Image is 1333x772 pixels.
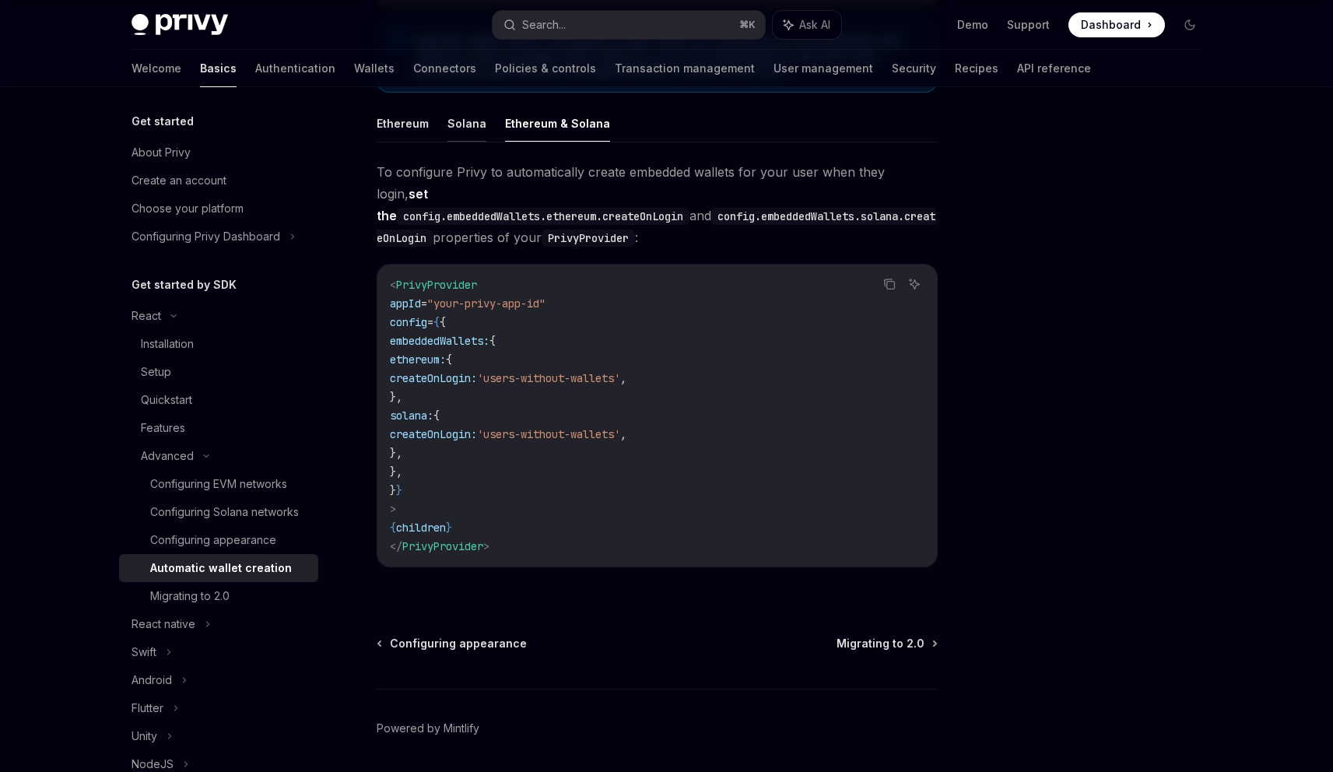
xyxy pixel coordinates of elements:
span: createOnLogin: [390,427,477,441]
span: = [421,297,427,311]
a: Migrating to 2.0 [837,636,936,651]
img: dark logo [132,14,228,36]
a: Welcome [132,50,181,87]
div: Configuring appearance [150,531,276,549]
button: Ethereum & Solana [505,105,610,142]
span: { [433,315,440,329]
a: Configuring Solana networks [119,498,318,526]
a: Dashboard [1068,12,1165,37]
span: Configuring appearance [390,636,527,651]
a: Create an account [119,167,318,195]
a: Automatic wallet creation [119,554,318,582]
a: Setup [119,358,318,386]
span: { [433,409,440,423]
button: Solana [447,105,486,142]
strong: set the [377,186,689,223]
a: Configuring appearance [119,526,318,554]
div: Unity [132,727,157,746]
a: Recipes [955,50,998,87]
span: , [620,371,626,385]
div: About Privy [132,143,191,162]
span: To configure Privy to automatically create embedded wallets for your user when they login, and pr... [377,161,938,248]
button: Ask AI [904,274,924,294]
h5: Get started [132,112,194,131]
span: config [390,315,427,329]
div: Android [132,671,172,690]
span: { [489,334,496,348]
span: children [396,521,446,535]
span: Migrating to 2.0 [837,636,924,651]
button: Copy the contents from the code block [879,274,900,294]
a: Demo [957,17,988,33]
div: React native [132,615,195,633]
span: appId [390,297,421,311]
div: Flutter [132,699,163,718]
span: , [620,427,626,441]
span: 'users-without-wallets' [477,371,620,385]
a: Connectors [413,50,476,87]
div: Search... [522,16,566,34]
button: Search...⌘K [493,11,765,39]
span: 'users-without-wallets' [477,427,620,441]
h5: Get started by SDK [132,275,237,294]
a: Installation [119,330,318,358]
a: API reference [1017,50,1091,87]
code: config.embeddedWallets.ethereum.createOnLogin [397,208,689,225]
div: Configuring Privy Dashboard [132,227,280,246]
div: Setup [141,363,171,381]
span: }, [390,446,402,460]
div: React [132,307,161,325]
span: } [396,483,402,497]
div: Automatic wallet creation [150,559,292,577]
span: > [390,502,396,516]
span: PrivyProvider [402,539,483,553]
div: Migrating to 2.0 [150,587,230,605]
span: createOnLogin: [390,371,477,385]
div: Swift [132,643,156,661]
span: ethereum: [390,353,446,367]
span: "your-privy-app-id" [427,297,545,311]
span: solana: [390,409,433,423]
span: ⌘ K [739,19,756,31]
span: > [483,539,489,553]
span: } [446,521,452,535]
span: } [390,483,396,497]
a: Wallets [354,50,395,87]
span: </ [390,539,402,553]
span: }, [390,390,402,404]
span: embeddedWallets: [390,334,489,348]
span: < [390,278,396,292]
span: { [390,521,396,535]
code: PrivyProvider [542,230,635,247]
div: Advanced [141,447,194,465]
span: Ask AI [799,17,830,33]
span: { [440,315,446,329]
a: Policies & controls [495,50,596,87]
a: Basics [200,50,237,87]
span: }, [390,465,402,479]
div: Configuring EVM networks [150,475,287,493]
a: Configuring EVM networks [119,470,318,498]
span: PrivyProvider [396,278,477,292]
a: Choose your platform [119,195,318,223]
a: Migrating to 2.0 [119,582,318,610]
a: Quickstart [119,386,318,414]
a: Powered by Mintlify [377,721,479,736]
div: Configuring Solana networks [150,503,299,521]
a: Authentication [255,50,335,87]
div: Quickstart [141,391,192,409]
div: Installation [141,335,194,353]
button: Toggle dark mode [1177,12,1202,37]
a: Configuring appearance [378,636,527,651]
a: Security [892,50,936,87]
span: = [427,315,433,329]
div: Choose your platform [132,199,244,218]
button: Ethereum [377,105,429,142]
a: Transaction management [615,50,755,87]
span: Dashboard [1081,17,1141,33]
span: { [446,353,452,367]
div: Create an account [132,171,226,190]
a: User management [773,50,873,87]
a: Features [119,414,318,442]
a: Support [1007,17,1050,33]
